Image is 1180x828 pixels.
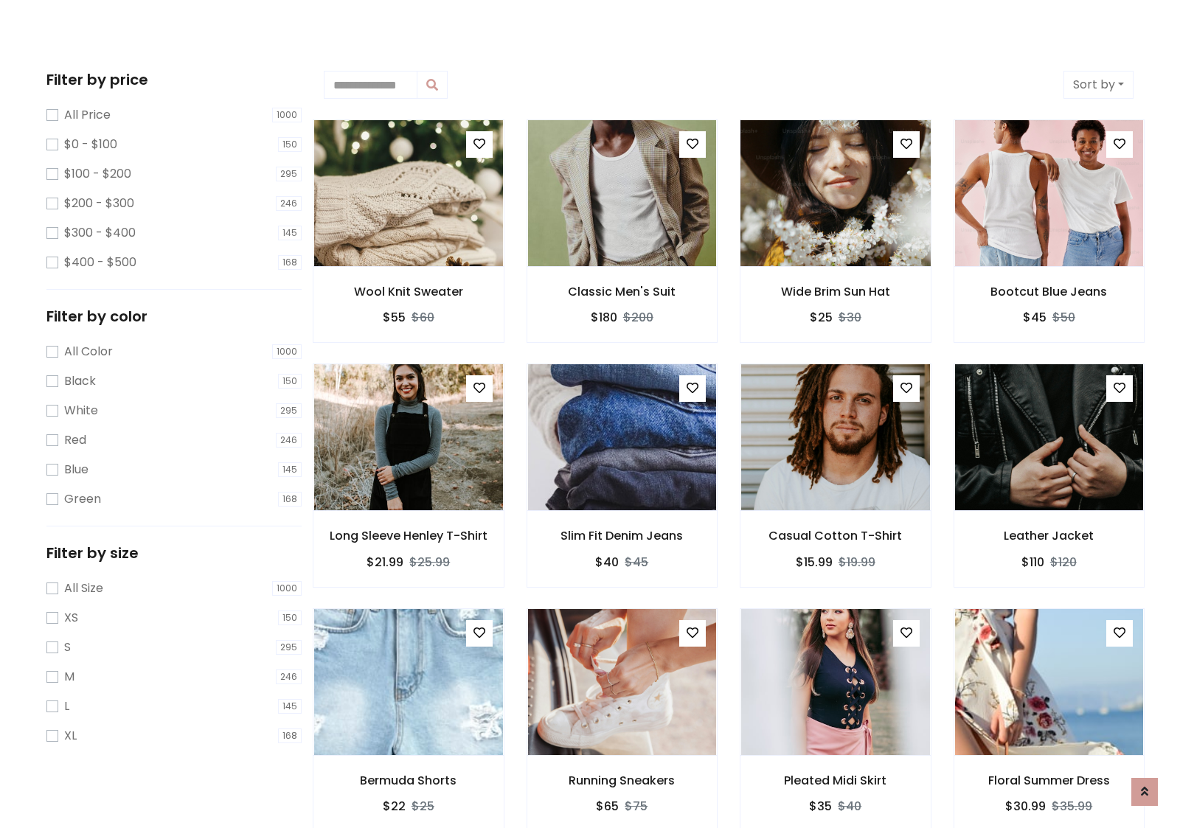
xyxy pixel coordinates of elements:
label: Blue [64,461,88,479]
span: 246 [276,433,302,448]
del: $35.99 [1052,798,1092,815]
del: $200 [623,309,653,326]
label: $300 - $400 [64,224,136,242]
span: 295 [276,640,302,655]
h6: $21.99 [367,555,403,569]
h6: $110 [1021,555,1044,569]
h5: Filter by price [46,71,302,88]
h6: Pleated Midi Skirt [740,773,931,787]
h6: Wool Knit Sweater [313,285,504,299]
h6: Leather Jacket [954,529,1145,543]
del: $120 [1050,554,1077,571]
label: All Price [64,106,111,124]
del: $25 [412,798,434,815]
h6: $25 [810,310,833,324]
span: 150 [278,374,302,389]
h6: Long Sleeve Henley T-Shirt [313,529,504,543]
h6: $35 [809,799,832,813]
span: 168 [278,728,302,743]
h6: Bermuda Shorts [313,773,504,787]
label: XS [64,609,78,627]
span: 168 [278,255,302,270]
span: 1000 [272,108,302,122]
del: $30 [839,309,861,326]
span: 246 [276,196,302,211]
h6: Classic Men's Suit [527,285,718,299]
span: 168 [278,492,302,507]
del: $50 [1052,309,1075,326]
span: 145 [278,226,302,240]
span: 246 [276,669,302,684]
del: $40 [838,798,861,815]
button: Sort by [1063,71,1134,99]
label: $400 - $500 [64,254,136,271]
h6: $15.99 [796,555,833,569]
span: 1000 [272,344,302,359]
label: Green [64,490,101,508]
label: M [64,668,74,686]
span: 145 [278,462,302,477]
span: 145 [278,699,302,714]
label: White [64,402,98,420]
label: All Size [64,580,103,597]
del: $45 [625,554,648,571]
h6: $30.99 [1005,799,1046,813]
label: Red [64,431,86,449]
h5: Filter by size [46,544,302,562]
h6: Bootcut Blue Jeans [954,285,1145,299]
span: 150 [278,137,302,152]
label: $100 - $200 [64,165,131,183]
label: L [64,697,69,715]
h6: $45 [1023,310,1047,324]
del: $19.99 [839,554,875,571]
h6: Running Sneakers [527,773,718,787]
span: 295 [276,403,302,418]
h6: $65 [596,799,619,813]
h6: $40 [595,555,619,569]
span: 1000 [272,581,302,596]
label: Black [64,372,96,390]
label: XL [64,727,77,745]
h6: $55 [383,310,406,324]
del: $60 [412,309,434,326]
label: $0 - $100 [64,136,117,153]
span: 150 [278,610,302,625]
h5: Filter by color [46,307,302,325]
h6: Wide Brim Sun Hat [740,285,931,299]
h6: Slim Fit Denim Jeans [527,529,718,543]
h6: Floral Summer Dress [954,773,1145,787]
del: $75 [625,798,648,815]
span: 295 [276,167,302,181]
h6: $180 [591,310,617,324]
label: S [64,639,71,656]
label: All Color [64,343,113,361]
del: $25.99 [409,554,450,571]
h6: Casual Cotton T-Shirt [740,529,931,543]
label: $200 - $300 [64,195,134,212]
h6: $22 [383,799,406,813]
